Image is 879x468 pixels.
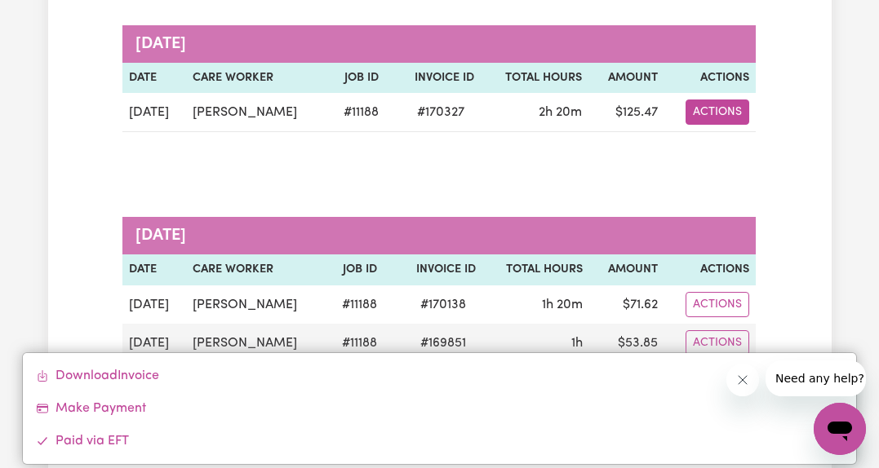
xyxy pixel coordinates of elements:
th: Date [122,63,186,94]
button: Actions [686,292,749,317]
span: 2 hours 20 minutes [539,106,582,119]
th: Invoice ID [385,63,482,94]
caption: [DATE] [122,25,756,63]
th: Actions [664,63,757,94]
td: $ 125.47 [588,93,664,132]
th: Job ID [327,63,385,94]
th: Care Worker [186,63,327,94]
span: 1 hour 20 minutes [542,298,583,311]
span: # 169851 [411,333,476,353]
caption: [DATE] [122,217,756,254]
td: [PERSON_NAME] [186,93,327,132]
th: Total Hours [482,254,589,285]
button: Actions [686,330,749,355]
span: # 170327 [407,103,474,122]
th: Care Worker [186,254,326,285]
td: [PERSON_NAME] [186,324,326,362]
td: # 11188 [327,93,385,132]
td: [DATE] [122,324,186,362]
th: Invoice ID [384,254,482,285]
th: Date [122,254,186,285]
th: Actions [664,254,756,285]
span: # 170138 [411,295,476,315]
iframe: Message from company [766,360,866,396]
th: Amount [588,63,664,94]
th: Job ID [326,254,384,285]
th: Total Hours [481,63,588,94]
td: # 11188 [326,285,384,324]
td: $ 53.85 [589,324,664,362]
td: # 11188 [326,324,384,362]
td: [DATE] [122,285,186,324]
td: [DATE] [122,93,186,132]
iframe: Close message [726,364,759,396]
td: $ 71.62 [589,285,664,324]
td: [PERSON_NAME] [186,285,326,324]
iframe: Button to launch messaging window [814,403,866,455]
button: Actions [686,99,749,125]
th: Amount [589,254,664,285]
span: 1 hour [571,337,583,350]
